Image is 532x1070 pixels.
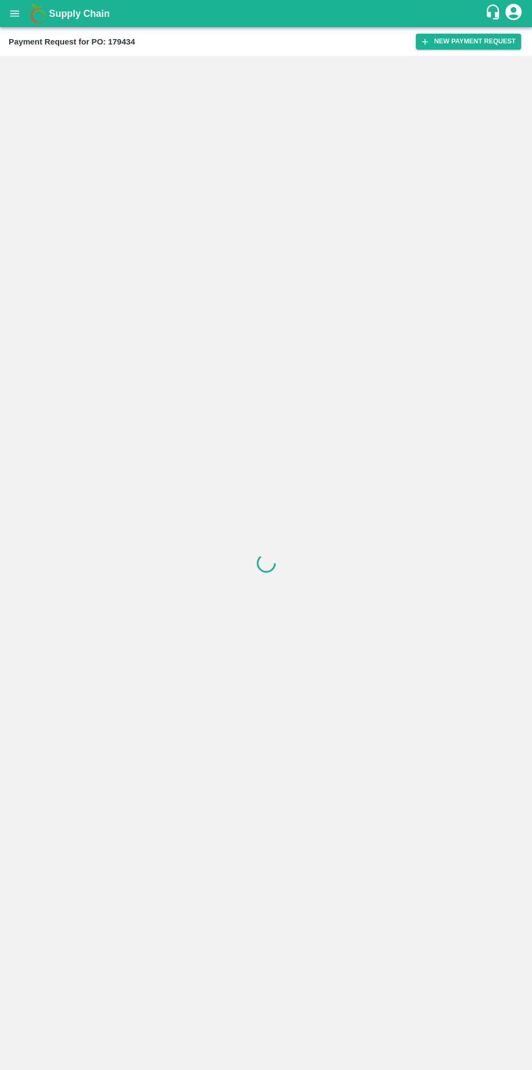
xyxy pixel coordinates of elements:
[49,6,485,21] a: Supply Chain
[485,4,504,23] div: customer-support
[2,1,27,26] button: open drawer
[27,3,49,24] img: logo
[49,8,110,19] b: Supply Chain
[9,37,135,46] b: Payment Request for PO: 179434
[504,2,523,25] div: account of current user
[416,34,521,49] button: New Payment Request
